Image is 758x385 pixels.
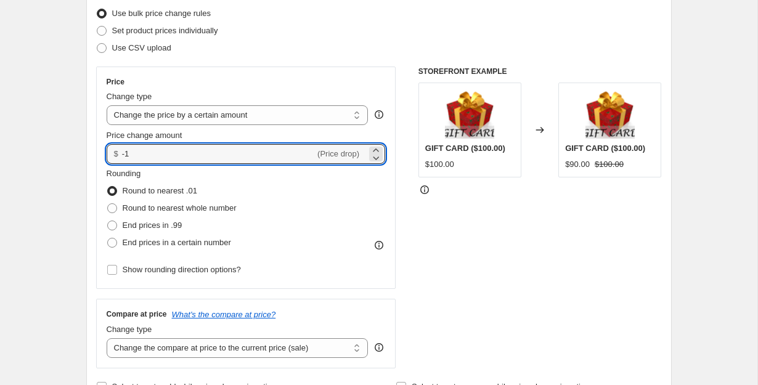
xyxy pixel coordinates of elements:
[107,92,152,101] span: Change type
[172,310,276,319] button: What's the compare at price?
[123,221,182,230] span: End prices in .99
[112,43,171,52] span: Use CSV upload
[425,158,454,171] div: $100.00
[123,238,231,247] span: End prices in a certain number
[123,186,197,195] span: Round to nearest .01
[122,144,315,164] input: -10.00
[107,131,182,140] span: Price change amount
[123,203,237,213] span: Round to nearest whole number
[565,144,645,153] span: GIFT CARD ($100.00)
[373,108,385,121] div: help
[107,325,152,334] span: Change type
[107,77,124,87] h3: Price
[445,89,494,139] img: GIFTCARD_80x.png
[585,89,635,139] img: GIFTCARD_80x.png
[425,144,505,153] span: GIFT CARD ($100.00)
[114,149,118,158] span: $
[123,265,241,274] span: Show rounding direction options?
[418,67,662,76] h6: STOREFRONT EXAMPLE
[112,26,218,35] span: Set product prices individually
[565,158,590,171] div: $90.00
[373,341,385,354] div: help
[595,158,624,171] strike: $100.00
[317,149,359,158] span: (Price drop)
[107,169,141,178] span: Rounding
[107,309,167,319] h3: Compare at price
[112,9,211,18] span: Use bulk price change rules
